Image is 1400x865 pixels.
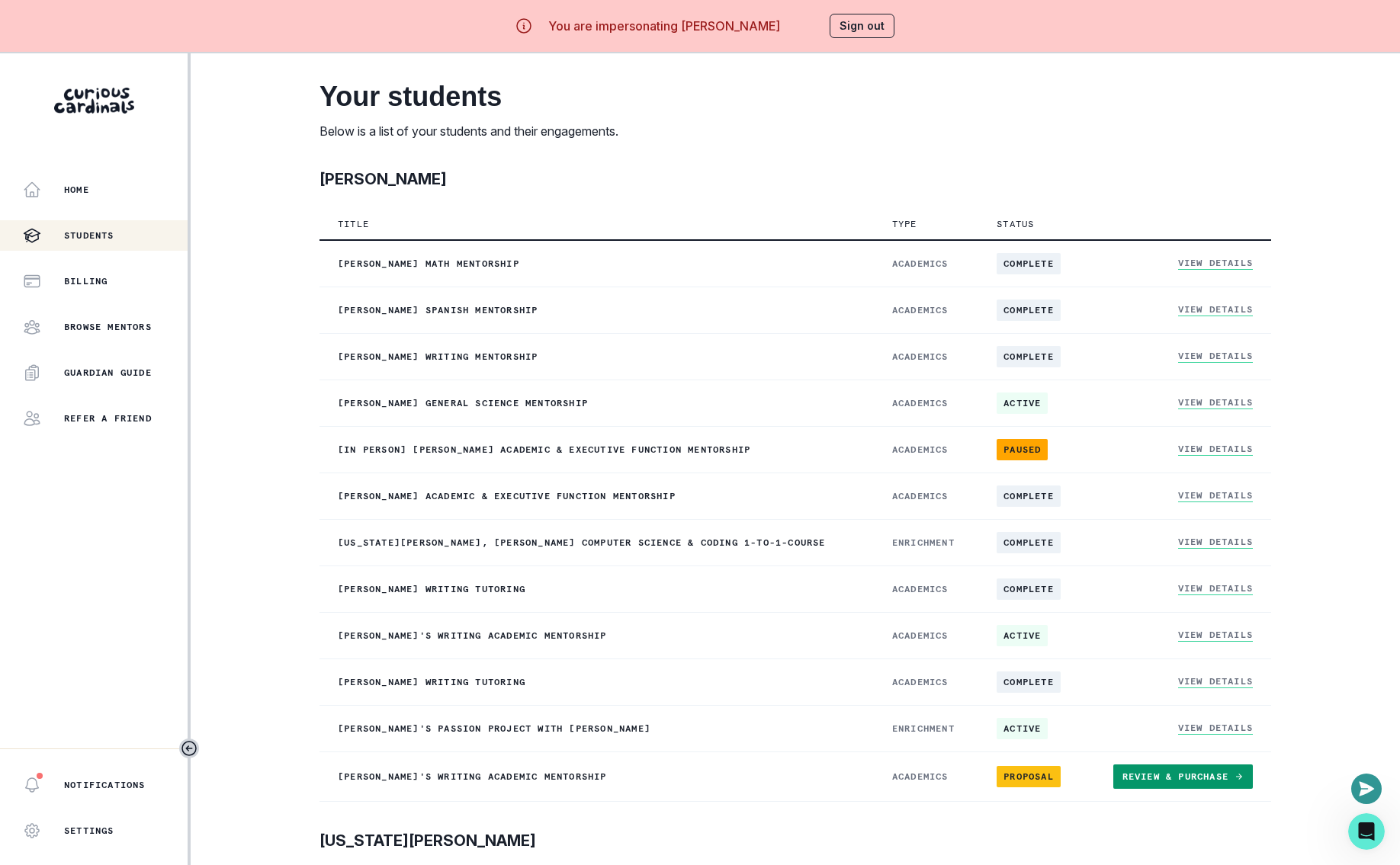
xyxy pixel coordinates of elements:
p: You are impersonating [PERSON_NAME] [548,17,780,35]
button: Toggle sidebar [179,738,199,758]
a: View Details [1178,675,1253,688]
img: Curious Cardinals Logo [54,88,134,114]
span: paused [997,439,1048,460]
p: [PERSON_NAME] Math Mentorship [338,258,856,270]
p: Below is a list of your students and their engagements. [319,122,1271,140]
p: [IN PERSON] [PERSON_NAME] Academic & Executive Function Mentorship [338,444,856,456]
p: Status [997,218,1034,230]
p: ACADEMICS [892,770,960,783]
a: View Details [1178,582,1253,595]
span: Proposal [997,766,1061,787]
p: Billing [64,275,108,287]
span: complete [997,671,1061,693]
p: ACADEMICS [892,444,960,456]
p: Refer a friend [64,412,152,424]
p: Browse Mentors [64,321,152,333]
p: [PERSON_NAME] Academic & Executive Function Mentorship [338,490,856,502]
button: Sign out [830,14,894,38]
span: complete [997,253,1061,274]
p: [PERSON_NAME]'s Writing Academic Mentorship [338,770,856,783]
p: ACADEMICS [892,490,960,502]
p: ACADEMICS [892,397,960,409]
a: View Details [1178,489,1253,502]
p: [PERSON_NAME] General Science Mentorship [338,397,856,409]
p: [US_STATE][PERSON_NAME] [319,829,536,852]
a: Review & Purchase [1113,764,1253,789]
p: Home [64,184,89,196]
p: ENRICHMENT [892,537,960,549]
p: Notifications [64,779,146,791]
span: complete [997,346,1061,367]
iframe: Intercom live chat [1348,813,1385,850]
p: Guardian Guide [64,367,152,379]
a: View Details [1178,396,1253,409]
p: ACADEMICS [892,258,960,270]
p: [PERSON_NAME] [319,168,447,191]
p: [PERSON_NAME] Writing Mentorship [338,351,856,363]
h2: Your students [319,80,1271,113]
span: active [997,625,1048,646]
a: View Details [1178,629,1253,642]
p: ACADEMICS [892,351,960,363]
p: Type [892,218,917,230]
p: [US_STATE][PERSON_NAME], [PERSON_NAME] Computer Science & Coding 1-to-1-course [338,537,856,549]
a: View Details [1178,257,1253,270]
span: active [997,718,1048,739]
a: View Details [1178,303,1253,316]
span: complete [997,300,1061,321]
p: [PERSON_NAME]'s Writing Academic Mentorship [338,630,856,642]
a: View Details [1178,443,1253,456]
p: [PERSON_NAME]'s Passion Project with [PERSON_NAME] [338,722,856,735]
p: [PERSON_NAME] Writing tutoring [338,676,856,688]
p: ACADEMICS [892,583,960,595]
span: complete [997,485,1061,507]
a: View Details [1178,722,1253,735]
p: Title [338,218,369,230]
span: complete [997,532,1061,553]
span: active [997,392,1048,414]
a: View Details [1178,536,1253,549]
p: ACADEMICS [892,676,960,688]
p: ACADEMICS [892,630,960,642]
button: Open or close messaging widget [1351,774,1382,804]
p: Students [64,229,114,242]
p: [PERSON_NAME] Spanish Mentorship [338,304,856,316]
a: View Details [1178,350,1253,363]
p: ACADEMICS [892,304,960,316]
span: complete [997,578,1061,600]
p: [PERSON_NAME] Writing tutoring [338,583,856,595]
p: Settings [64,825,114,837]
p: ENRICHMENT [892,722,960,735]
